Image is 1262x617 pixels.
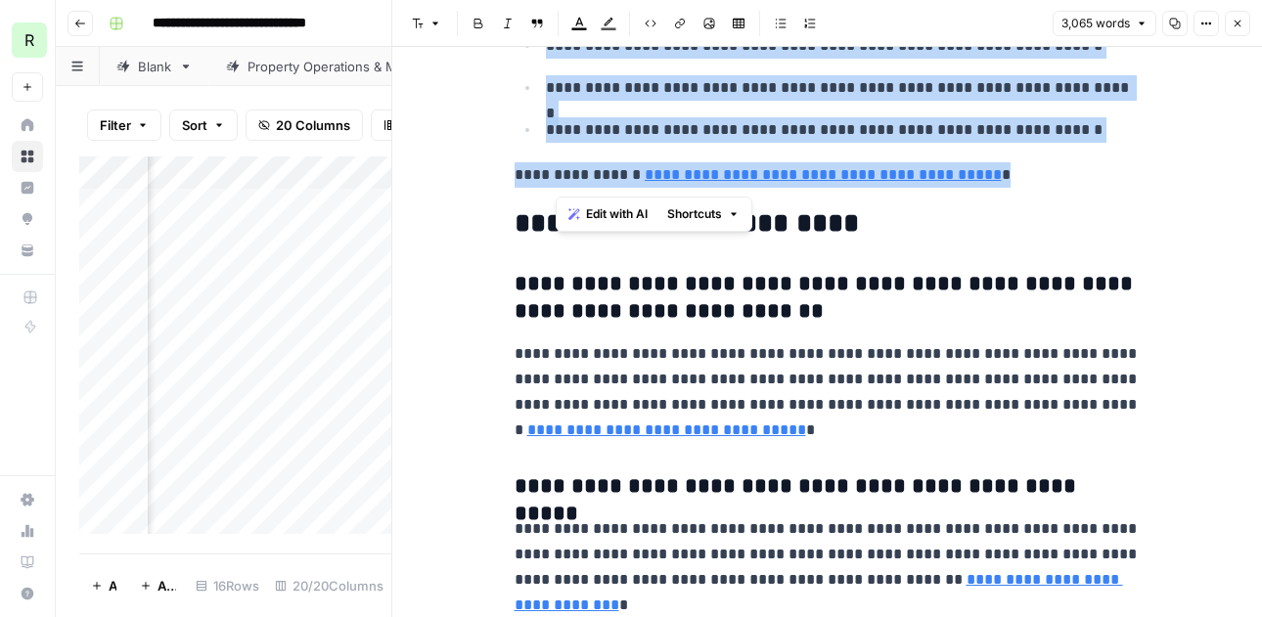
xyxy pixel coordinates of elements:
a: Property Operations & Maintenance [209,47,505,86]
div: 20/20 Columns [267,570,391,601]
button: Help + Support [12,578,43,609]
a: Opportunities [12,203,43,235]
div: Blank [138,57,171,76]
button: 3,065 words [1053,11,1156,36]
span: Sort [182,115,207,135]
a: Blank [100,47,209,86]
div: Property Operations & Maintenance [248,57,467,76]
span: 20 Columns [276,115,350,135]
a: Usage [12,515,43,547]
button: Workspace: Re-Leased [12,16,43,65]
span: 3,065 words [1061,15,1130,32]
span: Add Row [109,576,116,595]
a: Your Data [12,235,43,266]
span: Shortcuts [667,205,722,223]
span: Filter [100,115,131,135]
button: Edit with AI [561,201,655,227]
div: 16 Rows [188,570,267,601]
a: Settings [12,484,43,515]
button: Filter [87,110,161,141]
a: Learning Hub [12,547,43,578]
button: 20 Columns [246,110,363,141]
button: Sort [169,110,238,141]
span: Add 10 Rows [158,576,176,595]
span: Edit with AI [586,205,648,223]
button: Shortcuts [659,201,747,227]
button: Add Row [79,570,128,601]
a: Browse [12,141,43,172]
a: Home [12,110,43,141]
span: R [24,28,34,52]
a: Insights [12,172,43,203]
button: Add 10 Rows [128,570,188,601]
